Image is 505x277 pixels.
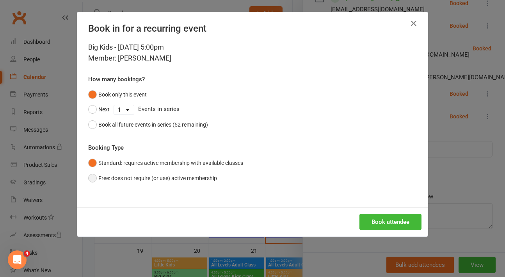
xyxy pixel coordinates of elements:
[88,87,147,102] button: Book only this event
[8,250,27,269] iframe: Intercom live chat
[88,143,124,152] label: Booking Type
[24,250,30,257] span: 4
[88,75,145,84] label: How many bookings?
[88,102,417,117] div: Events in series
[88,42,417,64] div: Big Kids - [DATE] 5:00pm Member: [PERSON_NAME]
[88,155,243,170] button: Standard: requires active membership with available classes
[359,214,421,230] button: Book attendee
[88,117,208,132] button: Book all future events in series (52 remaining)
[98,120,208,129] div: Book all future events in series (52 remaining)
[407,17,420,30] button: Close
[88,23,417,34] h4: Book in for a recurring event
[88,171,217,186] button: Free: does not require (or use) active membership
[88,102,110,117] button: Next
